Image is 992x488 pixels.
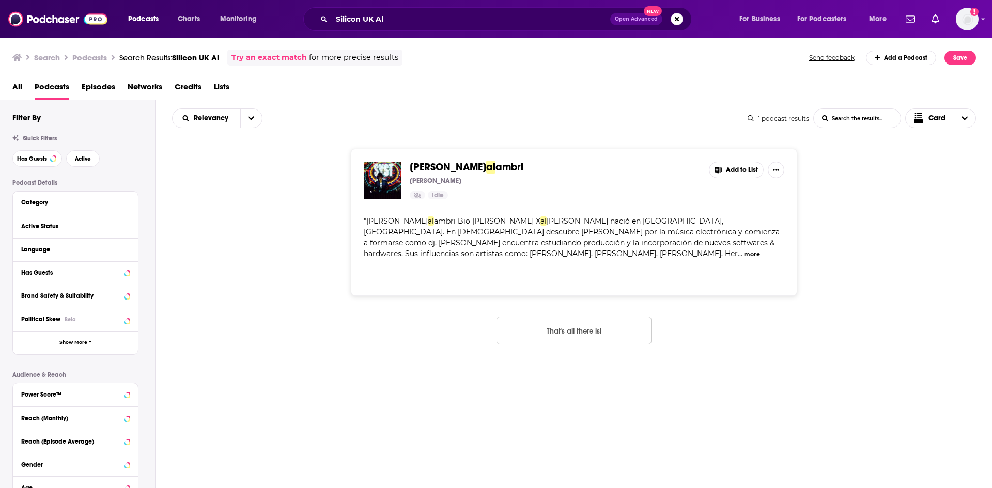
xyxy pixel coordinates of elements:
div: Search Results: [119,53,219,62]
span: al [540,216,547,226]
button: Reach (Episode Average) [21,434,130,447]
button: open menu [121,11,172,27]
button: Has Guests [12,150,62,167]
button: open menu [791,11,862,27]
span: [PERSON_NAME] nació en [GEOGRAPHIC_DATA], [GEOGRAPHIC_DATA]. En [DEMOGRAPHIC_DATA] descubre [PERS... [364,216,780,258]
span: [PERSON_NAME] [410,161,486,174]
div: Search podcasts, credits, & more... [313,7,702,31]
a: Lists [214,78,229,100]
span: for more precise results [309,52,398,64]
a: Networks [128,78,162,100]
div: Category [21,199,123,206]
span: " [364,216,780,258]
a: Episodes [82,78,115,100]
button: Open AdvancedNew [610,13,662,25]
button: Language [21,243,130,256]
button: Brand Safety & Suitability [21,289,130,302]
button: open menu [732,11,793,27]
button: open menu [173,115,240,122]
button: Send feedback [806,53,858,62]
button: Category [21,196,130,209]
span: al [486,161,495,174]
span: [PERSON_NAME] [366,216,428,226]
button: Power Score™ [21,387,130,400]
span: Quick Filters [23,135,57,142]
span: For Business [739,12,780,26]
a: [PERSON_NAME]alambri [410,162,523,173]
a: Idle [428,191,448,199]
div: Language [21,246,123,253]
div: Has Guests [21,269,121,276]
p: Audience & Reach [12,371,138,379]
button: open menu [240,109,262,128]
span: For Podcasters [797,12,847,26]
div: Active Status [21,223,123,230]
img: User Profile [956,8,979,30]
span: al [428,216,434,226]
span: New [644,6,662,16]
span: Card [928,115,946,122]
div: Brand Safety & Suitability [21,292,121,300]
button: Gender [21,458,130,470]
button: Political SkewBeta [21,312,130,325]
span: Monitoring [220,12,257,26]
a: Add a Podcast [866,51,937,65]
button: Reach (Monthly) [21,411,130,424]
span: Political Skew [21,316,60,323]
span: Relevancy [194,115,232,122]
button: Active Status [21,219,130,232]
button: Has Guests [21,266,130,279]
div: Reach (Monthly) [21,415,121,422]
div: 1 podcast results [748,115,809,122]
p: Podcast Details [12,179,138,186]
button: more [744,250,760,259]
a: Show notifications dropdown [902,10,919,28]
h2: Choose List sort [172,108,262,128]
a: All [12,78,22,100]
button: Show profile menu [956,8,979,30]
button: open menu [862,11,900,27]
span: Podcasts [128,12,159,26]
a: Show notifications dropdown [927,10,943,28]
div: Reach (Episode Average) [21,438,121,445]
span: Silicon UK Al [172,53,219,62]
span: ambri Bio [PERSON_NAME] X [434,216,540,226]
span: More [869,12,887,26]
div: Power Score™ [21,391,121,398]
span: Active [75,156,91,162]
button: Choose View [905,108,977,128]
span: Show More [59,340,87,345]
button: Active [66,150,100,167]
img: Podchaser - Follow, Share and Rate Podcasts [8,9,107,29]
img: Cristian Xalambri [364,162,401,199]
a: Search Results:Silicon UK Al [119,53,219,62]
a: Charts [171,11,206,27]
button: Show More [13,331,138,354]
button: open menu [213,11,270,27]
a: Credits [175,78,202,100]
button: Show More Button [768,162,784,178]
input: Search podcasts, credits, & more... [332,11,610,27]
span: ... [738,249,742,258]
span: Charts [178,12,200,26]
svg: Add a profile image [970,8,979,16]
button: Add to List [709,162,764,178]
span: Idle [432,191,444,201]
h3: Podcasts [72,53,107,62]
button: Save [944,51,976,65]
button: Nothing here. [497,317,652,344]
a: Try an exact match [231,52,307,64]
div: Beta [65,316,76,323]
div: Gender [21,461,121,468]
a: Podcasts [35,78,69,100]
p: [PERSON_NAME] [410,177,461,185]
